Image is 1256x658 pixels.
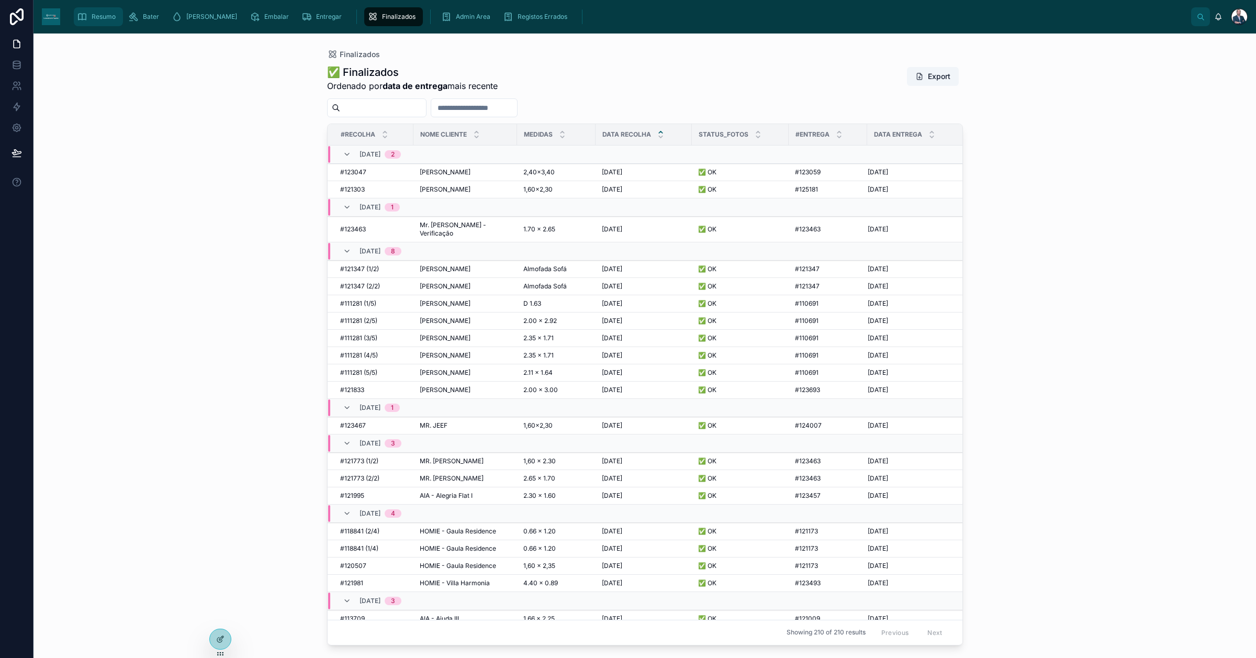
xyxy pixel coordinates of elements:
[420,421,447,430] span: MR. JEEF
[340,615,407,623] a: #113709
[795,317,861,325] a: #110691
[795,282,861,291] a: #121347
[340,185,365,194] span: #121303
[340,351,378,360] span: #111281 (4/5)
[420,615,511,623] a: AIA - Ajuda III
[523,579,558,587] span: 4.40 x 0.89
[602,334,622,342] span: [DATE]
[420,317,511,325] a: [PERSON_NAME]
[698,457,716,465] span: ✅ OK
[523,185,589,194] a: 1,60×2,30
[420,457,484,465] span: MR. [PERSON_NAME]
[602,265,686,273] a: [DATE]
[698,351,716,360] span: ✅ OK
[795,265,820,273] span: #121347
[340,49,380,60] span: Finalizados
[420,615,459,623] span: AIA - Ajuda III
[698,334,782,342] a: ✅ OK
[523,562,589,570] a: 1,60 × 2,35
[340,544,407,553] a: #118841 (1/4)
[340,168,407,176] a: #123047
[340,334,407,342] a: #111281 (3/5)
[868,265,955,273] a: [DATE]
[360,404,380,412] span: [DATE]
[340,579,407,587] a: #121981
[523,282,589,291] a: Almofada Sofá
[340,225,407,233] a: #123463
[795,185,818,194] span: #125181
[868,317,955,325] a: [DATE]
[602,369,686,377] a: [DATE]
[698,265,782,273] a: ✅ OK
[74,7,123,26] a: Resumo
[868,317,888,325] span: [DATE]
[438,7,498,26] a: Admin Area
[698,282,716,291] span: ✅ OK
[420,185,470,194] span: [PERSON_NAME]
[420,562,511,570] a: HOMIE - Gaula Residence
[795,369,818,377] span: #110691
[298,7,349,26] a: Entregar
[698,562,716,570] span: ✅ OK
[795,351,818,360] span: #110691
[420,282,511,291] a: [PERSON_NAME]
[523,615,555,623] span: 1.66 x 2.25
[340,265,379,273] span: #121347 (1/2)
[602,527,622,536] span: [DATE]
[420,265,470,273] span: [PERSON_NAME]
[186,13,237,21] span: [PERSON_NAME]
[698,492,782,500] a: ✅ OK
[340,369,377,377] span: #111281 (5/5)
[364,7,423,26] a: Finalizados
[523,225,589,233] a: 1.70 x 2.65
[698,421,782,430] a: ✅ OK
[868,225,955,233] a: [DATE]
[868,168,955,176] a: [DATE]
[340,562,366,570] span: #120507
[420,299,511,308] a: [PERSON_NAME]
[868,369,955,377] a: [DATE]
[360,203,380,211] span: [DATE]
[868,386,888,394] span: [DATE]
[327,49,380,60] a: Finalizados
[602,579,686,587] a: [DATE]
[602,225,622,233] span: [DATE]
[868,457,888,465] span: [DATE]
[602,299,686,308] a: [DATE]
[698,579,782,587] a: ✅ OK
[340,317,407,325] a: #111281 (2/5)
[602,369,622,377] span: [DATE]
[698,265,716,273] span: ✅ OK
[795,544,861,553] a: #121173
[868,562,955,570] a: [DATE]
[340,615,365,623] span: #113709
[698,317,716,325] span: ✅ OK
[795,474,821,483] span: #123463
[698,544,782,553] a: ✅ OK
[602,474,622,483] span: [DATE]
[420,168,511,176] a: [PERSON_NAME]
[500,7,575,26] a: Registos Errados
[907,67,959,86] button: Export
[420,544,496,553] span: HOMIE - Gaula Residence
[420,185,511,194] a: [PERSON_NAME]
[420,386,511,394] a: [PERSON_NAME]
[360,439,380,448] span: [DATE]
[698,334,716,342] span: ✅ OK
[795,544,818,553] span: #121173
[868,282,888,291] span: [DATE]
[523,562,555,570] span: 1,60 × 2,35
[523,421,589,430] a: 1,60×2,30
[523,225,555,233] span: 1.70 x 2.65
[795,317,818,325] span: #110691
[698,369,716,377] span: ✅ OK
[246,7,296,26] a: Embalar
[420,369,470,377] span: [PERSON_NAME]
[795,527,861,536] a: #121173
[523,265,589,273] a: Almofada Sofá
[420,386,470,394] span: [PERSON_NAME]
[523,421,553,430] span: 1,60×2,30
[169,7,244,26] a: [PERSON_NAME]
[698,299,782,308] a: ✅ OK
[795,351,861,360] a: #110691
